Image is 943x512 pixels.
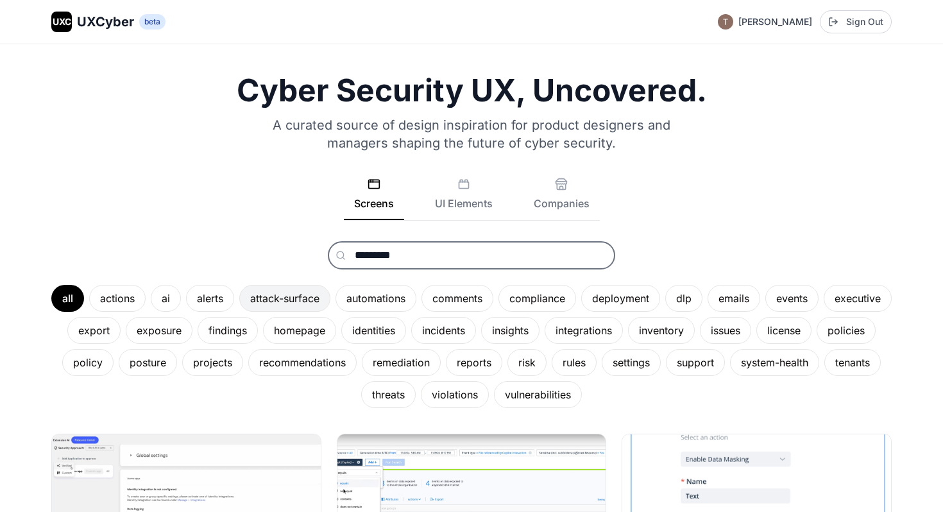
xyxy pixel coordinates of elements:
[77,13,134,31] span: UXCyber
[336,285,416,312] div: automations
[523,178,600,220] button: Companies
[51,285,84,312] div: all
[139,14,166,30] span: beta
[628,317,695,344] div: inventory
[239,285,330,312] div: attack-surface
[248,349,357,376] div: recommendations
[51,12,166,32] a: UXCUXCyberbeta
[126,317,192,344] div: exposure
[446,349,502,376] div: reports
[51,75,892,106] h1: Cyber Security UX, Uncovered.
[507,349,547,376] div: risk
[665,285,702,312] div: dlp
[53,15,71,28] span: UXC
[824,349,881,376] div: tenants
[545,317,623,344] div: integrations
[824,285,892,312] div: executive
[481,317,539,344] div: insights
[67,317,121,344] div: export
[738,15,812,28] span: [PERSON_NAME]
[820,10,892,33] button: Sign Out
[62,349,114,376] div: policy
[421,381,489,408] div: violations
[730,349,819,376] div: system-health
[411,317,476,344] div: incidents
[361,381,416,408] div: threats
[666,349,725,376] div: support
[119,349,177,376] div: posture
[362,349,441,376] div: remediation
[718,14,733,30] img: Profile
[756,317,811,344] div: license
[700,317,751,344] div: issues
[151,285,181,312] div: ai
[263,317,336,344] div: homepage
[186,285,234,312] div: alerts
[494,381,582,408] div: vulnerabilities
[182,349,243,376] div: projects
[421,285,493,312] div: comments
[256,116,687,152] p: A curated source of design inspiration for product designers and managers shaping the future of c...
[344,178,404,220] button: Screens
[552,349,597,376] div: rules
[581,285,660,312] div: deployment
[341,317,406,344] div: identities
[817,317,876,344] div: policies
[708,285,760,312] div: emails
[198,317,258,344] div: findings
[425,178,503,220] button: UI Elements
[602,349,661,376] div: settings
[498,285,576,312] div: compliance
[765,285,819,312] div: events
[89,285,146,312] div: actions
